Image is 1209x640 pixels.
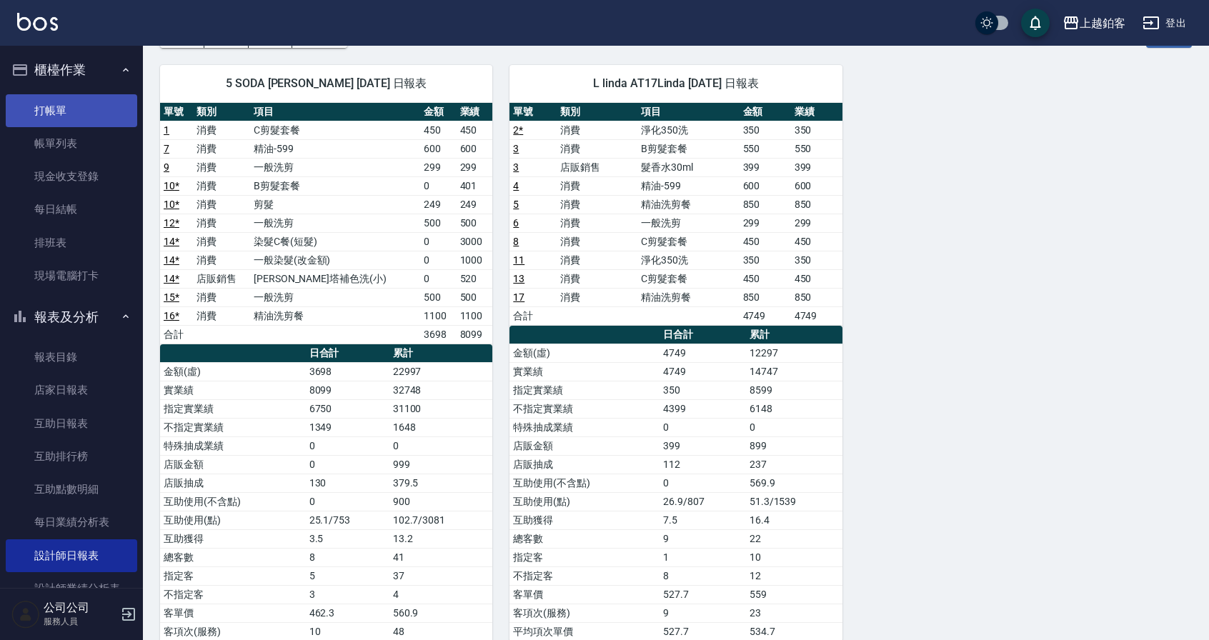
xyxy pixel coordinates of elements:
td: 450 [457,121,493,139]
table: a dense table [509,103,842,326]
td: 淨化350洗 [637,121,739,139]
td: 互助使用(不含點) [160,492,306,511]
a: 設計師日報表 [6,539,137,572]
td: 店販銷售 [557,158,637,176]
td: 一般洗剪 [250,288,420,306]
td: 6148 [746,399,842,418]
td: 1349 [306,418,389,436]
td: 399 [740,158,791,176]
td: 3698 [420,325,457,344]
td: 消費 [557,288,637,306]
td: 527.7 [660,585,746,604]
td: 合計 [160,325,193,344]
th: 業績 [457,103,493,121]
td: 消費 [193,306,250,325]
td: 消費 [557,121,637,139]
td: 299 [420,158,457,176]
td: 14747 [746,362,842,381]
td: 8599 [746,381,842,399]
td: 消費 [193,176,250,195]
a: 互助排行榜 [6,440,137,473]
td: 髮香水30ml [637,158,739,176]
td: 12 [746,566,842,585]
td: 399 [660,436,746,455]
td: 600 [457,139,493,158]
td: 消費 [193,214,250,232]
td: 25.1/753 [306,511,389,529]
td: B剪髮套餐 [250,176,420,195]
td: 4399 [660,399,746,418]
td: 消費 [557,269,637,288]
td: 店販銷售 [193,269,250,288]
td: 37 [389,566,493,585]
td: 4749 [791,306,842,325]
th: 金額 [740,103,791,121]
td: 560.9 [389,604,493,622]
td: 450 [740,232,791,251]
a: 5 [513,199,519,210]
td: 450 [420,121,457,139]
td: 消費 [557,214,637,232]
td: 實業績 [160,381,306,399]
td: 客項次(服務) [509,604,660,622]
td: 金額(虛) [160,362,306,381]
td: 22997 [389,362,493,381]
td: 互助使用(點) [509,492,660,511]
td: 消費 [193,232,250,251]
th: 業績 [791,103,842,121]
th: 日合計 [660,326,746,344]
td: 3 [306,585,389,604]
div: 上越鉑客 [1080,14,1125,32]
td: 4749 [660,362,746,381]
td: C剪髮套餐 [250,121,420,139]
th: 類別 [557,103,637,121]
td: 3698 [306,362,389,381]
td: 0 [660,418,746,436]
a: 設計師業績分析表 [6,572,137,605]
td: 350 [791,121,842,139]
th: 累計 [746,326,842,344]
td: 559 [746,585,842,604]
td: 0 [660,474,746,492]
td: 消費 [193,195,250,214]
td: 600 [791,176,842,195]
td: 3.5 [306,529,389,548]
td: 450 [791,269,842,288]
td: 850 [740,195,791,214]
td: 3000 [457,232,493,251]
td: 0 [420,269,457,288]
td: 500 [457,214,493,232]
a: 每日業績分析表 [6,506,137,539]
td: 500 [420,214,457,232]
a: 打帳單 [6,94,137,127]
img: Person [11,600,40,629]
a: 互助日報表 [6,407,137,440]
td: 51.3/1539 [746,492,842,511]
td: 249 [420,195,457,214]
td: 特殊抽成業績 [509,418,660,436]
td: 消費 [193,288,250,306]
button: save [1021,9,1050,37]
td: 299 [740,214,791,232]
td: 淨化350洗 [637,251,739,269]
td: 0 [306,492,389,511]
a: 4 [513,180,519,191]
td: 13.2 [389,529,493,548]
p: 服務人員 [44,615,116,628]
td: 0 [746,418,842,436]
a: 排班表 [6,226,137,259]
td: 850 [791,288,842,306]
td: 9 [660,604,746,622]
td: 7.5 [660,511,746,529]
td: 一般洗剪 [250,214,420,232]
td: 462.3 [306,604,389,622]
td: 569.9 [746,474,842,492]
td: 0 [420,251,457,269]
td: 249 [457,195,493,214]
td: 9 [660,529,746,548]
td: 互助獲得 [509,511,660,529]
td: 消費 [557,195,637,214]
td: 指定實業績 [160,399,306,418]
td: 1 [660,548,746,566]
td: 0 [389,436,493,455]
